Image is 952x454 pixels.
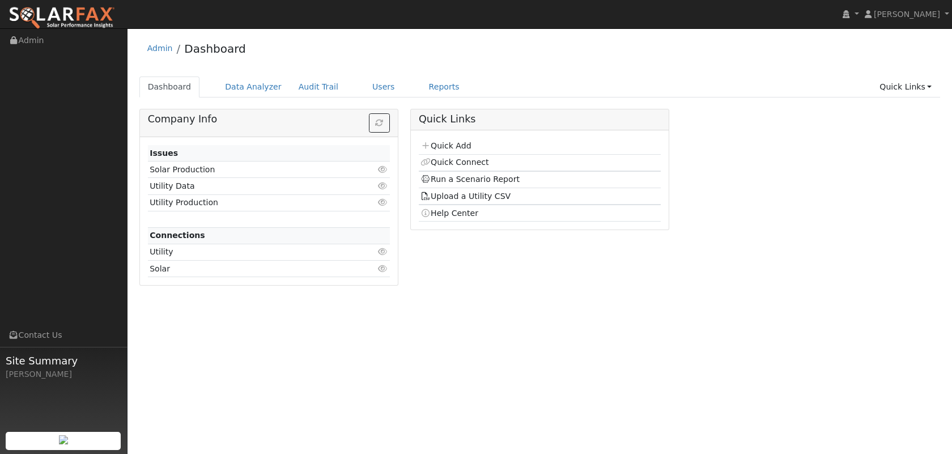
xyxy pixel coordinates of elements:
[150,231,205,240] strong: Connections
[148,113,390,125] h5: Company Info
[420,192,511,201] a: Upload a Utility CSV
[378,198,388,206] i: Click to view
[148,178,351,194] td: Utility Data
[420,158,488,167] a: Quick Connect
[6,353,121,368] span: Site Summary
[6,368,121,380] div: [PERSON_NAME]
[290,77,347,97] a: Audit Trail
[139,77,200,97] a: Dashboard
[184,42,246,56] a: Dashboard
[420,209,478,218] a: Help Center
[148,194,351,211] td: Utility Production
[378,248,388,256] i: Click to view
[419,113,661,125] h5: Quick Links
[420,175,520,184] a: Run a Scenario Report
[420,141,471,150] a: Quick Add
[420,77,468,97] a: Reports
[216,77,290,97] a: Data Analyzer
[148,162,351,178] td: Solar Production
[148,261,351,277] td: Solar
[59,435,68,444] img: retrieve
[364,77,403,97] a: Users
[150,148,178,158] strong: Issues
[378,182,388,190] i: Click to view
[874,10,940,19] span: [PERSON_NAME]
[871,77,940,97] a: Quick Links
[378,166,388,173] i: Click to view
[147,44,173,53] a: Admin
[148,244,351,260] td: Utility
[8,6,115,30] img: SolarFax
[378,265,388,273] i: Click to view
